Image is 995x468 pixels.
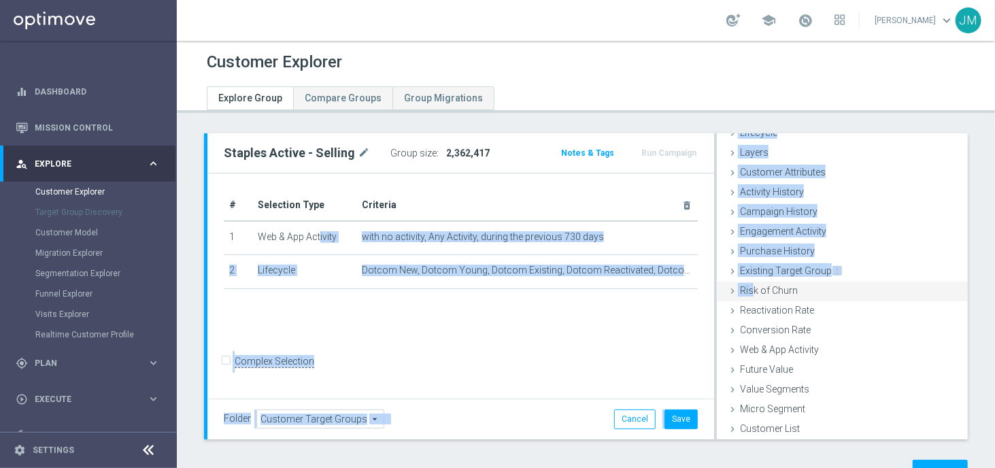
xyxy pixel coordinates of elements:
button: Notes & Tags [560,146,615,161]
td: 2 [224,255,252,289]
span: Analyze [35,431,147,439]
i: keyboard_arrow_right [147,157,160,170]
a: Segmentation Explorer [35,268,141,279]
div: Funnel Explorer [35,284,175,304]
span: Risk of Churn [740,285,798,296]
label: : [437,148,439,159]
span: Explore [35,160,147,168]
button: track_changes Analyze keyboard_arrow_right [15,430,161,441]
th: Selection Type [252,190,356,221]
span: Purchase History [740,246,815,256]
span: Conversion Rate [740,324,811,335]
button: play_circle_outline Execute keyboard_arrow_right [15,394,161,405]
td: 1 [224,221,252,255]
span: Activity History [740,186,804,197]
div: Visits Explorer [35,304,175,324]
span: Criteria [362,199,397,210]
span: Execute [35,395,147,403]
div: Customer Explorer [35,182,175,202]
span: with no activity, Any Activity, during the previous 730 days [362,231,604,243]
button: Mission Control [15,122,161,133]
i: person_search [16,158,28,170]
span: keyboard_arrow_down [939,13,954,28]
div: JM [956,7,981,33]
a: Realtime Customer Profile [35,329,141,340]
a: Funnel Explorer [35,288,141,299]
div: Target Group Discovery [35,202,175,222]
span: Existing Target Group [740,265,842,276]
i: keyboard_arrow_right [147,356,160,369]
i: gps_fixed [16,357,28,369]
span: Compare Groups [305,93,382,103]
span: Engagement Activity [740,226,826,237]
a: Customer Explorer [35,186,141,197]
div: Explore [16,158,147,170]
i: delete_forever [681,200,692,211]
label: Group size [390,148,437,159]
span: Explore Group [218,93,282,103]
span: 2,362,417 [446,148,490,158]
div: Execute [16,393,147,405]
span: Layers [740,147,769,158]
span: Customer List [740,423,800,434]
span: Reactivation Rate [740,305,814,316]
div: Realtime Customer Profile [35,324,175,345]
a: [PERSON_NAME]keyboard_arrow_down [873,10,956,31]
span: Dotcom New, Dotcom Young, Dotcom Existing, Dotcom Reactivated, Dotcom Lapsed, Retail Acquisition,... [362,265,692,276]
i: mode_edit [358,145,370,161]
i: keyboard_arrow_right [147,429,160,441]
button: gps_fixed Plan keyboard_arrow_right [15,358,161,369]
div: Migration Explorer [35,243,175,263]
h2: Staples Active - Selling [224,145,355,161]
div: Segmentation Explorer [35,263,175,284]
td: Lifecycle [252,255,356,289]
span: Web & App Activity [740,344,819,355]
a: Dashboard [35,73,160,110]
span: school [761,13,776,28]
i: keyboard_arrow_right [147,392,160,405]
div: Customer Model [35,222,175,243]
div: Analyze [16,429,147,441]
i: play_circle_outline [16,393,28,405]
span: Campaign History [740,206,817,217]
button: person_search Explore keyboard_arrow_right [15,158,161,169]
h1: Customer Explorer [207,52,342,72]
label: Complex Selection [235,355,314,368]
span: Customer Attributes [740,167,826,178]
i: track_changes [16,429,28,441]
div: Dashboard [16,73,160,110]
div: Mission Control [16,110,160,146]
button: equalizer Dashboard [15,86,161,97]
a: Customer Model [35,227,141,238]
button: Save [664,409,698,429]
label: Folder [224,413,251,424]
a: Visits Explorer [35,309,141,320]
button: Cancel [614,409,656,429]
span: Value Segments [740,384,809,395]
a: Mission Control [35,110,160,146]
i: settings [14,444,26,456]
a: Settings [33,446,74,454]
span: Future Value [740,364,793,375]
a: Migration Explorer [35,248,141,258]
span: Micro Segment [740,403,805,414]
i: equalizer [16,86,28,98]
div: Plan [16,357,147,369]
td: Web & App Activity [252,221,356,255]
th: # [224,190,252,221]
ul: Tabs [207,86,494,110]
span: Group Migrations [404,93,483,103]
span: Plan [35,359,147,367]
span: Lifecycle [740,127,777,138]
